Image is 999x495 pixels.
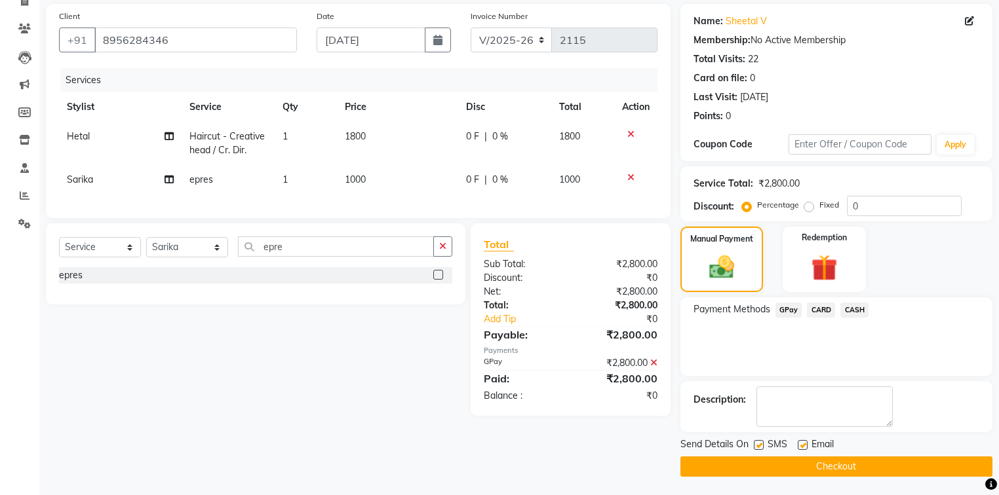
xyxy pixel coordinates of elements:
[694,109,723,123] div: Points:
[680,456,992,477] button: Checkout
[690,233,753,245] label: Manual Payment
[474,271,570,285] div: Discount:
[67,174,93,185] span: Sarika
[182,92,275,122] th: Service
[59,27,96,52] button: +91
[67,130,90,142] span: Hetal
[474,299,570,312] div: Total:
[492,173,508,187] span: 0 %
[189,174,213,185] span: epres
[807,302,835,318] span: CARD
[570,299,667,312] div: ₹2,800.00
[726,14,767,28] a: Sheetal V
[694,177,753,191] div: Service Total:
[484,345,657,356] div: Payments
[474,371,570,386] div: Paid:
[694,90,737,104] div: Last Visit:
[60,68,667,92] div: Services
[570,371,667,386] div: ₹2,800.00
[802,232,847,244] label: Redemption
[694,393,746,407] div: Description:
[317,10,334,22] label: Date
[701,253,742,282] img: _cash.svg
[819,199,839,211] label: Fixed
[570,389,667,403] div: ₹0
[458,92,551,122] th: Disc
[840,302,869,318] span: CASH
[694,71,747,85] div: Card on file:
[937,135,974,155] button: Apply
[570,285,667,299] div: ₹2,800.00
[789,134,931,155] input: Enter Offer / Coupon Code
[757,199,799,211] label: Percentage
[466,173,479,187] span: 0 F
[740,90,768,104] div: [DATE]
[758,177,800,191] div: ₹2,800.00
[59,10,80,22] label: Client
[484,130,487,143] span: |
[275,92,337,122] th: Qty
[748,52,758,66] div: 22
[750,71,755,85] div: 0
[484,173,487,187] span: |
[768,437,787,454] span: SMS
[614,92,657,122] th: Action
[474,356,570,370] div: GPay
[694,302,770,316] span: Payment Methods
[726,109,731,123] div: 0
[803,251,846,284] img: _gift.svg
[345,174,366,185] span: 1000
[474,285,570,299] div: Net:
[337,92,459,122] th: Price
[484,238,514,251] span: Total
[680,437,749,454] span: Send Details On
[474,327,570,342] div: Payable:
[694,33,979,47] div: No Active Membership
[570,327,667,342] div: ₹2,800.00
[570,271,667,285] div: ₹0
[694,200,734,213] div: Discount:
[694,52,745,66] div: Total Visits:
[812,437,834,454] span: Email
[694,33,751,47] div: Membership:
[570,257,667,271] div: ₹2,800.00
[474,257,570,271] div: Sub Total:
[559,174,580,185] span: 1000
[775,302,802,318] span: GPay
[471,10,528,22] label: Invoice Number
[694,14,723,28] div: Name:
[59,268,83,282] div: epres
[283,130,288,142] span: 1
[474,312,587,326] a: Add Tip
[694,137,789,151] div: Coupon Code
[345,130,366,142] span: 1800
[466,130,479,143] span: 0 F
[283,174,288,185] span: 1
[559,130,580,142] span: 1800
[474,389,570,403] div: Balance :
[570,356,667,370] div: ₹2,800.00
[189,130,265,156] span: Haircut - Creative head / Cr. Dir.
[551,92,614,122] th: Total
[94,27,297,52] input: Search by Name/Mobile/Email/Code
[492,130,508,143] span: 0 %
[59,92,182,122] th: Stylist
[238,236,434,257] input: Search or Scan
[587,312,667,326] div: ₹0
